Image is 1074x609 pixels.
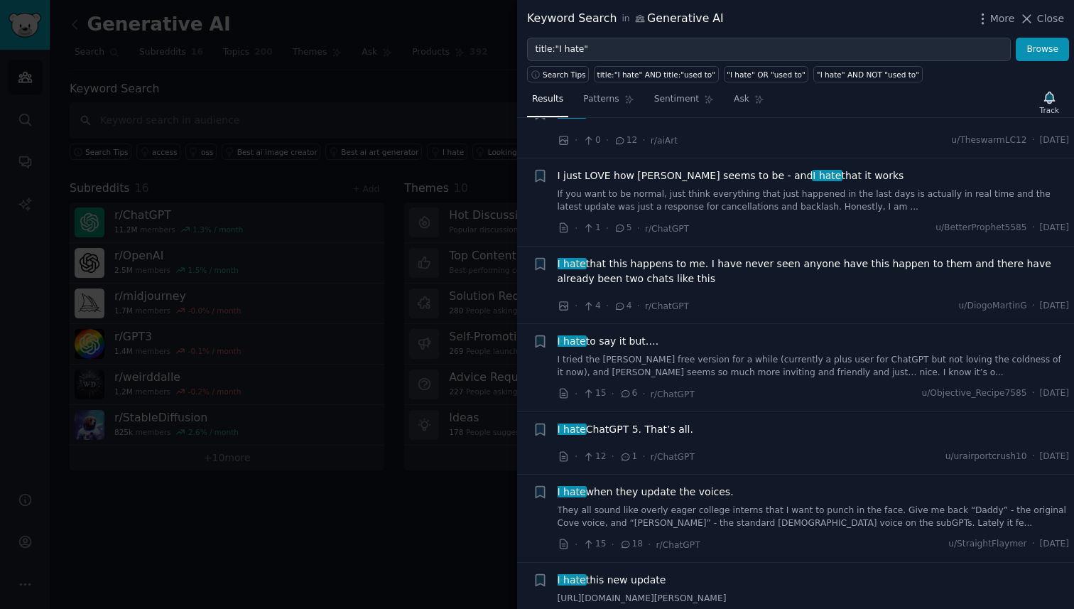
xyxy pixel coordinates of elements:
[1040,387,1069,400] span: [DATE]
[729,88,769,117] a: Ask
[727,70,805,80] div: "I hate" OR "used to"
[1032,538,1035,551] span: ·
[654,93,699,106] span: Sentiment
[527,88,568,117] a: Results
[1032,222,1035,235] span: ·
[594,66,718,82] a: title:"I hate" AND title:"used to"
[558,188,1070,213] a: If you want to be normal, just think everything that just happened in the last days is actually i...
[1032,300,1035,313] span: ·
[1032,451,1035,463] span: ·
[556,335,587,347] span: I hate
[637,298,640,313] span: ·
[959,300,1027,313] span: u/DiogoMartinG
[935,222,1027,235] span: u/BetterProphet5585
[575,449,577,464] span: ·
[614,300,631,313] span: 4
[556,574,587,586] span: I hate
[556,486,587,497] span: I hate
[556,424,587,435] span: I hate
[532,93,563,106] span: Results
[558,422,693,437] a: I hateChatGPT 5. That’s all.
[645,301,689,311] span: r/ChatGPT
[527,66,589,82] button: Search Tips
[1040,300,1069,313] span: [DATE]
[656,540,700,550] span: r/ChatGPT
[527,10,724,28] div: Keyword Search Generative AI
[558,257,1070,286] span: that this happens to me. I have never seen anyone have this happen to them and there have already...
[619,387,637,400] span: 6
[1032,387,1035,400] span: ·
[614,134,637,147] span: 12
[558,354,1070,379] a: I tried the [PERSON_NAME] free version for a while (currently a plus user for ChatGPT but not lov...
[582,538,606,551] span: 15
[648,537,651,552] span: ·
[651,389,695,399] span: r/ChatGPT
[1037,11,1064,26] span: Close
[642,133,645,148] span: ·
[606,221,609,236] span: ·
[578,88,639,117] a: Patterns
[813,66,922,82] a: "I hate" AND NOT "used to"
[1040,538,1069,551] span: [DATE]
[582,451,606,463] span: 12
[921,387,1026,400] span: u/Objective_Recipe7585
[951,134,1026,147] span: u/TheswarmLC12
[606,133,609,148] span: ·
[990,11,1015,26] span: More
[558,334,659,349] a: I hateto say it but….
[612,449,614,464] span: ·
[734,93,749,106] span: Ask
[1040,134,1069,147] span: [DATE]
[1040,451,1069,463] span: [DATE]
[1040,105,1059,115] div: Track
[558,505,1070,529] a: They all sound like overly eager college interns that I want to punch in the face. Give me back “...
[558,485,734,500] a: I hatewhen they update the voices.
[1040,222,1069,235] span: [DATE]
[558,573,666,588] a: I hatethis new update
[1035,87,1064,117] button: Track
[597,70,715,80] div: title:"I hate" AND title:"used to"
[651,136,678,146] span: r/aiArt
[575,298,577,313] span: ·
[642,387,645,401] span: ·
[527,38,1011,62] input: Try a keyword related to your business
[622,13,629,26] span: in
[543,70,586,80] span: Search Tips
[975,11,1015,26] button: More
[614,222,631,235] span: 5
[612,387,614,401] span: ·
[558,168,904,183] span: I just LOVE how [PERSON_NAME] seems to be - and that it works
[651,452,695,462] span: r/ChatGPT
[556,107,587,119] span: I hate
[582,300,600,313] span: 4
[583,93,619,106] span: Patterns
[582,134,600,147] span: 0
[575,537,577,552] span: ·
[556,258,587,269] span: I hate
[637,221,640,236] span: ·
[575,221,577,236] span: ·
[945,451,1027,463] span: u/urairportcrush10
[582,387,606,400] span: 15
[558,257,1070,286] a: I hatethat this happens to me. I have never seen anyone have this happen to them and there have a...
[812,170,843,181] span: I hate
[1032,134,1035,147] span: ·
[606,298,609,313] span: ·
[575,133,577,148] span: ·
[582,222,600,235] span: 1
[575,387,577,401] span: ·
[619,538,643,551] span: 18
[642,449,645,464] span: ·
[558,485,734,500] span: when they update the voices.
[558,593,1070,605] a: [URL][DOMAIN_NAME][PERSON_NAME]
[612,537,614,552] span: ·
[817,70,919,80] div: "I hate" AND NOT "used to"
[649,88,719,117] a: Sentiment
[558,334,659,349] span: to say it but….
[619,451,637,463] span: 1
[724,66,809,82] a: "I hate" OR "used to"
[558,168,904,183] a: I just LOVE how [PERSON_NAME] seems to be - andI hatethat it works
[948,538,1026,551] span: u/StraightFlaymer
[558,422,693,437] span: ChatGPT 5. That’s all.
[1019,11,1064,26] button: Close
